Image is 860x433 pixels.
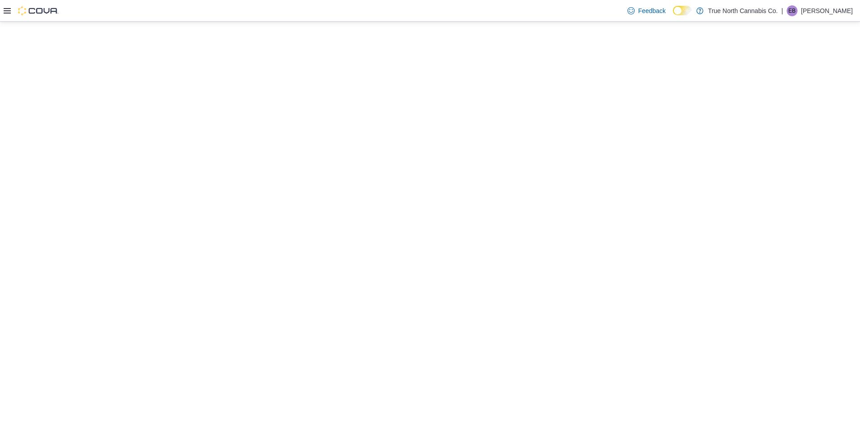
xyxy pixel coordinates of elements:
[638,6,666,15] span: Feedback
[787,5,797,16] div: Elisha Brania
[788,5,796,16] span: EB
[624,2,669,20] a: Feedback
[781,5,783,16] p: |
[673,15,673,16] span: Dark Mode
[18,6,58,15] img: Cova
[708,5,778,16] p: True North Cannabis Co.
[801,5,853,16] p: [PERSON_NAME]
[673,6,692,15] input: Dark Mode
